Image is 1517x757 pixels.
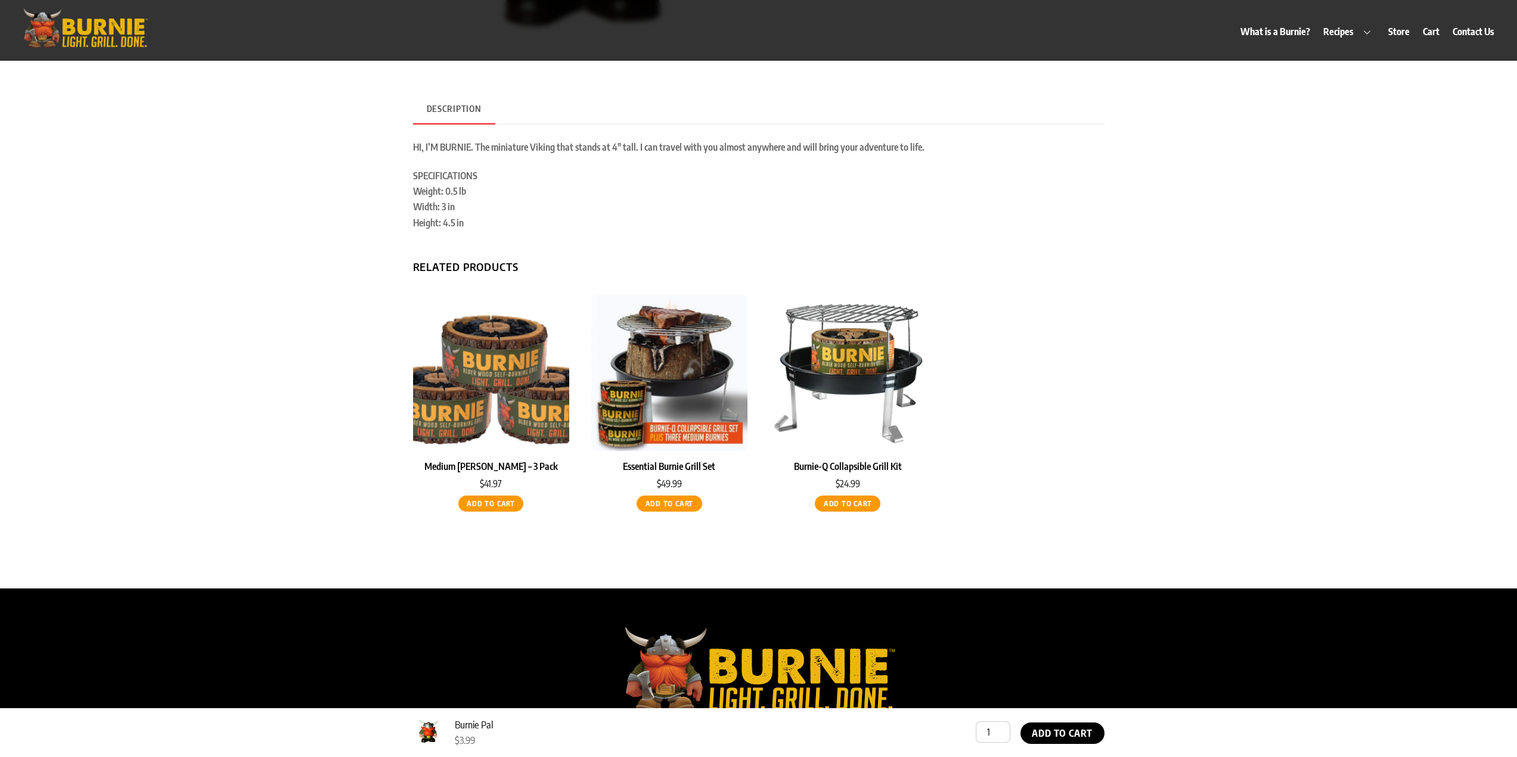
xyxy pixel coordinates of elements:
p: HI, I’M BURNIE. The miniature Viking that stands at 4″ tall. I can travel with you almost anywher... [413,139,1105,155]
h2: Related products [413,250,1105,273]
span: $ [657,478,661,490]
bdi: 24.99 [836,478,860,490]
span: $ [480,478,484,490]
bdi: 49.99 [657,478,682,490]
a: Burnie-Q Collapsible Grill Kit [770,460,926,473]
span: Burnie Pal [455,718,493,731]
img: burniegrill.com-logo-high-res-2020110_500px [610,621,908,718]
a: Essential Burnie Grill Set [591,460,747,473]
p: SPECIFICATIONS Weight: 0.5 lb Width: 3 in Height: 4.5 in [413,168,1105,231]
img: burniegrill.com-3_pack_b [413,295,569,451]
img: burniegrill.com-logo-high-res-2020110_500px [17,6,154,51]
span: $ [455,734,460,747]
bdi: 3.99 [455,734,475,747]
a: Cart [1417,18,1445,45]
a: Burnie Grill [17,34,154,54]
img: burniegrill.com-burnie-q-collapsible-grill-400 [770,295,926,451]
a: Add to cart: “Medium Burnie Grill - 3 Pack” [458,496,523,511]
img: grillpackage-productphoto1__44162.1559226454.1280.1280-370x370 [591,295,747,451]
a: Store [1382,18,1415,45]
a: Description [413,94,496,123]
button: Add to cart [1020,723,1105,744]
bdi: 41.97 [480,478,502,490]
a: Burnie Grill [610,705,908,721]
a: Add to cart: “Essential Burnie Grill Set” [637,496,702,511]
a: Medium [PERSON_NAME] – 3 Pack [413,460,569,473]
input: Product quantity [976,721,1010,743]
a: What is a Burnie? [1235,18,1316,45]
a: Add to cart: “Burnie-Q Collapsible Grill Kit” [815,496,880,511]
a: Recipes [1318,18,1381,45]
a: Contact Us [1447,18,1500,45]
span: $ [836,478,840,490]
